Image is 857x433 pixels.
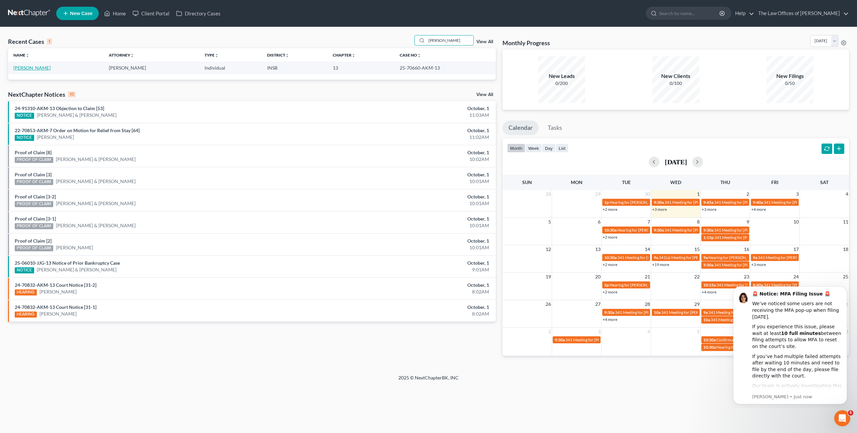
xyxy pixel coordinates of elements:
[15,150,52,155] a: Proof of Claim [8]
[335,156,489,163] div: 10:02AM
[670,179,681,185] span: Wed
[694,245,700,253] span: 15
[70,11,92,16] span: New Case
[696,328,700,336] span: 5
[507,144,525,153] button: month
[335,105,489,112] div: October, 1
[767,80,813,87] div: 0/50
[56,200,136,207] a: [PERSON_NAME] & [PERSON_NAME]
[711,317,771,322] span: 341 Meeting for [PERSON_NAME]
[820,179,829,185] span: Sat
[15,179,53,185] div: PROOF OF CLAIM
[771,179,778,185] span: Fri
[538,80,585,87] div: 0/200
[335,215,489,222] div: October, 1
[327,62,394,74] td: 13
[199,62,262,74] td: Individual
[56,178,136,185] a: [PERSON_NAME] & [PERSON_NAME]
[15,105,104,111] a: 24-91310-AKM-13 Objection to Claim [53]
[352,54,356,58] i: unfold_more
[47,38,52,45] div: 1
[545,273,552,281] span: 19
[848,410,853,416] span: 5
[571,179,582,185] span: Mon
[238,374,619,386] div: 2025 © NextChapterBK, INC
[665,200,725,205] span: 341 Meeting for [PERSON_NAME]
[597,218,601,226] span: 6
[8,90,76,98] div: NextChapter Notices
[708,310,769,315] span: 341 Meeting for [PERSON_NAME]
[40,288,77,295] a: [PERSON_NAME]
[394,62,496,74] td: 25-70660-AKM-13
[548,218,552,226] span: 5
[215,54,219,58] i: unfold_more
[644,300,651,308] span: 28
[659,7,720,19] input: Search by name...
[545,245,552,253] span: 12
[335,127,489,134] div: October, 1
[8,37,52,46] div: Recent Cases
[793,218,799,226] span: 10
[652,72,699,80] div: New Clients
[335,112,489,118] div: 11:03AM
[333,53,356,58] a: Chapterunfold_more
[13,53,29,58] a: Nameunfold_more
[15,289,37,295] div: HEARING
[603,235,617,240] a: +2 more
[400,53,421,58] a: Case Nounfold_more
[15,245,53,251] div: PROOF OF CLAIM
[703,200,713,205] span: 9:45a
[751,262,766,267] a: +3 more
[15,135,34,141] div: NOTICE
[708,255,761,260] span: Hearing for [PERSON_NAME]
[723,280,857,408] iframe: Intercom notifications message
[743,273,750,281] span: 23
[15,267,34,273] div: NOTICE
[15,223,53,229] div: PROOF OF CLAIM
[665,158,687,165] h2: [DATE]
[743,245,750,253] span: 16
[285,54,289,58] i: unfold_more
[15,172,52,177] a: Proof of Claim [3]
[696,218,700,226] span: 8
[714,262,774,267] span: 341 Meeting for [PERSON_NAME]
[335,304,489,311] div: October, 1
[335,238,489,244] div: October, 1
[714,235,775,240] span: 341 Meeting for [PERSON_NAME]
[746,218,750,226] span: 9
[703,255,708,260] span: 9a
[652,207,667,212] a: +3 more
[267,53,289,58] a: Districtunfold_more
[129,7,173,19] a: Client Portal
[15,194,56,199] a: Proof of Claim [3-2]
[703,317,710,322] span: 10a
[604,310,614,315] span: 9:30a
[703,282,716,287] span: 10:15a
[109,53,134,58] a: Attorneyunfold_more
[15,201,53,207] div: PROOF OF CLAIM
[703,337,716,342] span: 10:30a
[15,260,120,266] a: 25-06010-JJG-13 Notice of Prior Bankruptcy Case
[842,273,849,281] span: 25
[335,134,489,141] div: 11:02AM
[617,228,670,233] span: Hearing for [PERSON_NAME]
[545,190,552,198] span: 28
[335,260,489,266] div: October, 1
[716,337,792,342] span: Confirmation hearing for [PERSON_NAME]
[661,310,721,315] span: 341 Meeting for [PERSON_NAME]
[335,149,489,156] div: October, 1
[604,228,617,233] span: 10:30a
[173,7,224,19] a: Directory Cases
[647,328,651,336] span: 4
[15,127,140,133] a: 22-70853-AKM-7 Order on Motion for Relief from Stay [64]
[834,410,850,426] iframe: Intercom live chat
[335,282,489,288] div: October, 1
[694,273,700,281] span: 22
[755,7,849,19] a: The Law Offices of [PERSON_NAME]
[205,53,219,58] a: Typeunfold_more
[604,255,617,260] span: 10:30a
[604,282,609,287] span: 2p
